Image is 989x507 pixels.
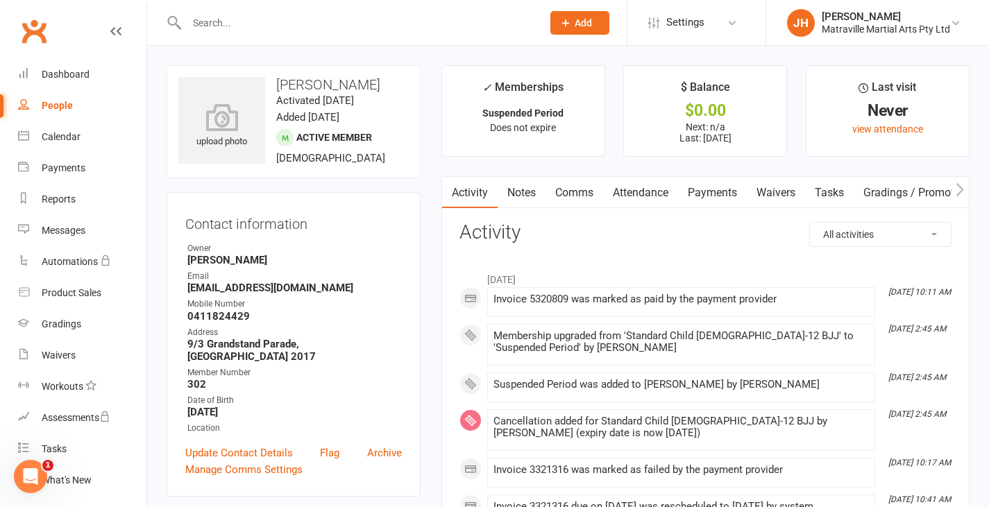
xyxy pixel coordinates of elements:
div: Waivers [42,350,76,361]
div: Membership upgraded from 'Standard Child [DEMOGRAPHIC_DATA]-12 BJJ' to 'Suspended Period' by [PER... [493,330,869,354]
a: Flag [320,445,339,461]
strong: 302 [187,378,402,390]
span: [DEMOGRAPHIC_DATA] [276,152,385,164]
div: Dashboard [42,69,90,80]
iframe: Intercom live chat [14,460,47,493]
div: Calendar [42,131,81,142]
strong: [DATE] [187,406,402,418]
strong: [EMAIL_ADDRESS][DOMAIN_NAME] [187,282,402,294]
div: Reports [42,194,76,205]
a: Attendance [603,177,678,209]
span: Active member [296,132,372,143]
div: Assessments [42,412,110,423]
div: Last visit [859,78,916,103]
div: Automations [42,256,98,267]
div: Owner [187,242,402,255]
input: Search... [183,13,532,33]
span: Add [575,17,592,28]
a: Payments [18,153,146,184]
a: Activity [442,177,498,209]
a: Product Sales [18,277,146,309]
span: Does not expire [490,122,556,133]
div: Invoice 5320809 was marked as paid by the payment provider [493,293,869,305]
a: Archive [367,445,402,461]
div: $ Balance [681,78,730,103]
div: People [42,100,73,111]
div: What's New [42,474,92,485]
a: Clubworx [17,14,51,49]
a: Workouts [18,371,146,402]
a: Reports [18,184,146,215]
a: Comms [546,177,603,209]
i: [DATE] 10:11 AM [888,287,951,297]
div: Address [187,326,402,339]
i: ✓ [482,81,491,94]
a: Assessments [18,402,146,433]
p: Next: n/a Last: [DATE] [636,121,774,144]
button: Add [550,11,609,35]
div: Location [187,422,402,435]
div: Gradings [42,318,81,329]
a: Tasks [805,177,854,209]
h3: Activity [459,222,952,243]
strong: [PERSON_NAME] [187,254,402,266]
a: Automations [18,246,146,277]
div: Cancellation added for Standard Child [DEMOGRAPHIC_DATA]-12 BJJ by [PERSON_NAME] (expiry date is ... [493,415,869,439]
h3: Contact information [185,211,402,232]
i: [DATE] 2:45 AM [888,372,946,382]
span: Settings [666,7,704,38]
a: People [18,90,146,121]
div: Never [819,103,956,118]
div: Tasks [42,443,67,454]
div: Payments [42,162,85,173]
a: Calendar [18,121,146,153]
strong: 9/3 Grandstand Parade, [GEOGRAPHIC_DATA] 2017 [187,338,402,363]
strong: Suspended Period [482,108,564,119]
a: Messages [18,215,146,246]
a: Manage Comms Settings [185,461,303,478]
div: Mobile Number [187,298,402,311]
div: Invoice 3321316 was marked as failed by the payment provider [493,464,869,476]
div: [PERSON_NAME] [822,10,950,23]
a: Gradings [18,309,146,340]
time: Activated [DATE] [276,94,354,107]
i: [DATE] 2:45 AM [888,324,946,334]
div: upload photo [178,103,265,149]
div: Memberships [482,78,564,104]
div: JH [787,9,815,37]
div: Matraville Martial Arts Pty Ltd [822,23,950,35]
div: Product Sales [42,287,101,298]
li: [DATE] [459,265,952,287]
div: Date of Birth [187,394,402,407]
a: Dashboard [18,59,146,90]
i: [DATE] 10:17 AM [888,458,951,467]
span: 1 [42,460,53,471]
a: Update Contact Details [185,445,293,461]
time: Added [DATE] [276,111,339,123]
strong: 0411824429 [187,310,402,323]
a: Waivers [747,177,805,209]
i: [DATE] 2:45 AM [888,409,946,419]
i: [DATE] 10:41 AM [888,495,951,504]
div: Member Number [187,366,402,379]
div: Messages [42,225,85,236]
div: Workouts [42,381,83,392]
a: view attendance [852,123,923,135]
a: Gradings / Promotions [854,177,985,209]
div: Email [187,270,402,283]
div: Suspended Period was added to [PERSON_NAME] by [PERSON_NAME] [493,379,869,390]
a: Payments [678,177,747,209]
a: Waivers [18,340,146,371]
a: What's New [18,465,146,496]
a: Notes [498,177,546,209]
div: $0.00 [636,103,774,118]
h3: [PERSON_NAME] [178,77,409,92]
a: Tasks [18,433,146,465]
